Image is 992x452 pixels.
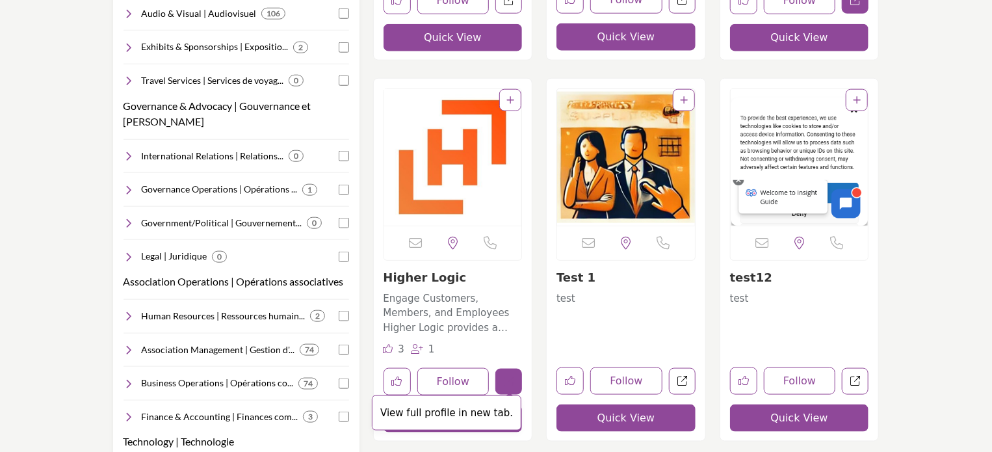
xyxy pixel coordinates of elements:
div: 0 Results For Government/Political | Gouvernement/politique [307,217,322,229]
a: Open test12 in new tab [842,368,868,395]
div: 3 Results For Finance & Accounting | Finances comptabilité [303,411,318,423]
button: Follow [417,368,489,395]
span: 3 [398,343,404,355]
img: Test 1 [557,89,695,226]
input: Select Legal | Juridique checkbox [339,252,349,262]
a: Add To List [506,95,514,105]
h3: test12 [730,271,869,285]
a: Engage Customers, Members, and Employees Higher Logic provides a powerful online community platfo... [384,288,523,336]
button: Quick View [556,405,696,432]
h4: Travel Services | Services de voyage: Travel planning and management services | Services de plani... [141,74,283,87]
div: 74 Results For Business Operations | Opérations commerciales [298,378,318,390]
img: Higher Logic [384,89,522,226]
b: 2 [298,43,303,52]
div: 106 Results For Audio & Visual | Audiovisuel [261,8,285,20]
b: 74 [304,379,313,388]
img: test12 [731,89,868,226]
p: Engage Customers, Members, and Employees Higher Logic provides a powerful online community platfo... [384,291,523,336]
input: Select Government/Political | Gouvernement/politique checkbox [339,218,349,228]
input: Select Association Management | Gestion d'associations checkbox [339,345,349,355]
button: Like listing [730,367,757,395]
input: Select Exhibits & Sponsorships | Expositions et commandites checkbox [339,42,349,53]
button: Like listing [384,368,411,395]
button: Quick View [730,24,869,51]
h4: International Relations | Relations internationales: Services for managing international relation... [141,150,283,163]
i: Likes [384,344,393,354]
b: 0 [294,76,298,85]
h4: Human Resources | Ressources humaines: HR services and support | Services et soutien en ressource... [141,310,305,323]
h4: Business Operations | Opérations commerciales: Solutions for efficient business operations | Solu... [141,377,293,390]
input: Select Human Resources | Ressources humaines checkbox [339,311,349,321]
b: 0 [217,252,222,261]
a: test12 [730,271,772,284]
a: Open higher-logic in new tab [495,369,522,395]
h4: Government/Political | Gouvernement/politique: Services related to government and political affai... [141,217,302,230]
button: Quick View [556,23,696,51]
button: Follow [764,367,836,395]
div: 74 Results For Association Management | Gestion d'associations [300,344,319,356]
button: Like listing [556,367,584,395]
input: Select Finance & Accounting | Finances comptabilité checkbox [339,412,349,422]
p: View full profile in new tab. [379,406,514,421]
input: Select Audio & Visual | Audiovisuel checkbox [339,8,349,19]
a: Open Listing in new tab [384,89,522,226]
h3: Governance & Advocacy | Gouvernance et Plaidoyer [124,98,349,129]
button: Follow [590,367,662,395]
p: test [730,291,869,335]
b: 3 [308,412,313,421]
button: Governance & Advocacy | Gouvernance et [PERSON_NAME] [124,98,349,129]
b: 106 [267,9,280,18]
a: test [556,288,696,335]
h3: Higher Logic [384,271,523,285]
a: Open Listing in new tab [557,89,695,226]
button: Quick View [730,405,869,432]
div: 1 Results For Governance Operations | Opérations de gouvernance [302,184,317,196]
h4: Legal | Juridique: Legal services and support | Services et soutien juridiques [141,250,207,263]
h4: Association Management | Gestion d'associations: Services for managing and supporting association... [141,343,294,356]
b: 74 [305,345,314,354]
a: Higher Logic [384,271,467,284]
div: Followers [411,342,435,357]
h4: Audio & Visual | Audiovisuel: Audio and visual equipment and services | Équipement et services au... [141,7,256,20]
a: test [730,288,869,335]
a: Open Listing in new tab [731,89,868,226]
b: 1 [307,185,312,194]
button: Association Operations | Opérations associatives [124,274,344,289]
span: 1 [428,343,435,355]
input: Select Business Operations | Opérations commerciales checkbox [339,379,349,389]
div: 2 Results For Human Resources | Ressources humaines [310,310,325,322]
div: 0 Results For Travel Services | Services de voyage [289,75,304,86]
a: Open test-1 in new tab [669,368,696,395]
a: Test 1 [556,271,595,284]
h4: Governance Operations | Opérations de gouvernance: Services for effective governance operations |... [141,183,297,196]
h4: Finance & Accounting | Finances comptabilité: Financial and accounting services | Services financ... [141,410,298,423]
input: Select Governance Operations | Opérations de gouvernance checkbox [339,185,349,195]
a: Add To List [853,95,861,105]
input: Select International Relations | Relations internationales checkbox [339,151,349,161]
h4: Exhibits & Sponsorships | Expositions et commandites: Exhibition and sponsorship services | Servi... [141,40,288,53]
b: 2 [315,312,320,321]
b: 0 [294,152,298,161]
h3: Test 1 [556,271,696,285]
input: Select Travel Services | Services de voyage checkbox [339,75,349,86]
button: Quick View [384,24,523,51]
p: test [556,291,696,335]
div: 2 Results For Exhibits & Sponsorships | Expositions et commandites [293,42,308,53]
button: Technology | Technologie [124,434,235,449]
div: 0 Results For Legal | Juridique [212,251,227,263]
b: 0 [312,219,317,228]
a: Add To List [680,95,688,105]
div: 0 Results For International Relations | Relations internationales [289,150,304,162]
